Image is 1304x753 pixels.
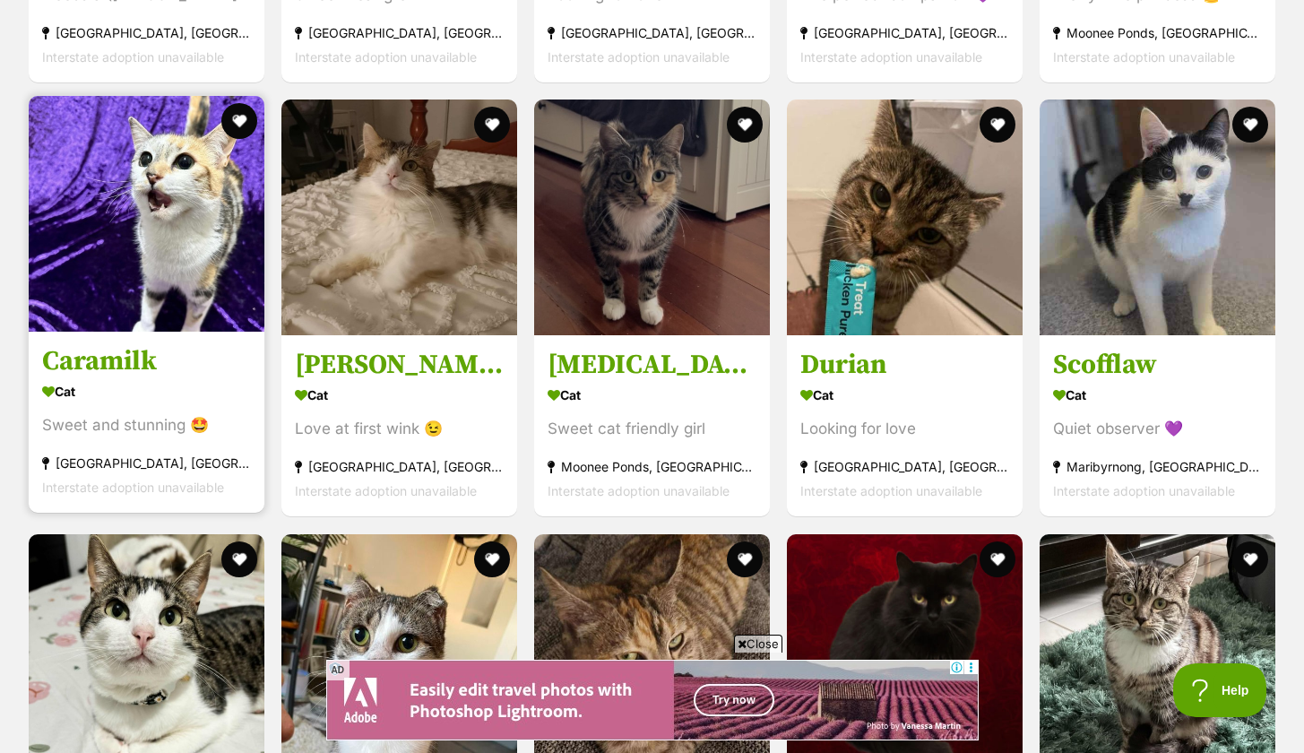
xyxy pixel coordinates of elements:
[548,383,756,409] div: Cat
[727,541,763,577] button: favourite
[1053,49,1235,65] span: Interstate adoption unavailable
[1040,335,1275,517] a: Scofflaw Cat Quiet observer 💜 Maribyrnong, [GEOGRAPHIC_DATA] Interstate adoption unavailable favo...
[1053,383,1262,409] div: Cat
[42,452,251,476] div: [GEOGRAPHIC_DATA], [GEOGRAPHIC_DATA]
[29,332,264,514] a: Caramilk Cat Sweet and stunning 🤩 [GEOGRAPHIC_DATA], [GEOGRAPHIC_DATA] Interstate adoption unavai...
[548,455,756,480] div: Moonee Ponds, [GEOGRAPHIC_DATA]
[281,100,517,335] img: Ferrero Rocher (Fifi)
[42,379,251,405] div: Cat
[534,100,770,335] img: Mandible
[548,21,756,45] div: [GEOGRAPHIC_DATA], [GEOGRAPHIC_DATA]
[295,418,504,442] div: Love at first wink 😉
[295,349,504,383] h3: [PERSON_NAME] (Fifi)
[980,107,1015,143] button: favourite
[295,21,504,45] div: [GEOGRAPHIC_DATA], [GEOGRAPHIC_DATA]
[787,335,1023,517] a: Durian Cat Looking for love [GEOGRAPHIC_DATA], [GEOGRAPHIC_DATA] Interstate adoption unavailable ...
[800,418,1009,442] div: Looking for love
[42,49,224,65] span: Interstate adoption unavailable
[800,349,1009,383] h3: Durian
[800,484,982,499] span: Interstate adoption unavailable
[2,2,16,16] img: consumer-privacy-logo.png
[548,484,730,499] span: Interstate adoption unavailable
[1053,484,1235,499] span: Interstate adoption unavailable
[221,541,257,577] button: favourite
[1053,21,1262,45] div: Moonee Ponds, [GEOGRAPHIC_DATA]
[29,96,264,332] img: Caramilk
[800,383,1009,409] div: Cat
[221,103,257,139] button: favourite
[281,335,517,517] a: [PERSON_NAME] (Fifi) Cat Love at first wink 😉 [GEOGRAPHIC_DATA], [GEOGRAPHIC_DATA] Interstate ado...
[42,480,224,496] span: Interstate adoption unavailable
[1173,663,1268,717] iframe: Help Scout Beacon - Open
[548,349,756,383] h3: [MEDICAL_DATA]
[980,541,1015,577] button: favourite
[295,383,504,409] div: Cat
[295,49,477,65] span: Interstate adoption unavailable
[1232,107,1268,143] button: favourite
[1040,100,1275,335] img: Scofflaw
[787,100,1023,335] img: Durian
[800,49,982,65] span: Interstate adoption unavailable
[1232,541,1268,577] button: favourite
[295,484,477,499] span: Interstate adoption unavailable
[548,49,730,65] span: Interstate adoption unavailable
[1053,418,1262,442] div: Quiet observer 💜
[474,541,510,577] button: favourite
[800,21,1009,45] div: [GEOGRAPHIC_DATA], [GEOGRAPHIC_DATA]
[800,455,1009,480] div: [GEOGRAPHIC_DATA], [GEOGRAPHIC_DATA]
[727,107,763,143] button: favourite
[548,418,756,442] div: Sweet cat friendly girl
[652,743,652,744] iframe: Advertisement
[1053,455,1262,480] div: Maribyrnong, [GEOGRAPHIC_DATA]
[295,455,504,480] div: [GEOGRAPHIC_DATA], [GEOGRAPHIC_DATA]
[42,414,251,438] div: Sweet and stunning 🤩
[42,345,251,379] h3: Caramilk
[1053,349,1262,383] h3: Scofflaw
[534,335,770,517] a: [MEDICAL_DATA] Cat Sweet cat friendly girl Moonee Ponds, [GEOGRAPHIC_DATA] Interstate adoption un...
[42,21,251,45] div: [GEOGRAPHIC_DATA], [GEOGRAPHIC_DATA]
[474,107,510,143] button: favourite
[734,635,782,653] span: Close
[326,660,350,680] span: AD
